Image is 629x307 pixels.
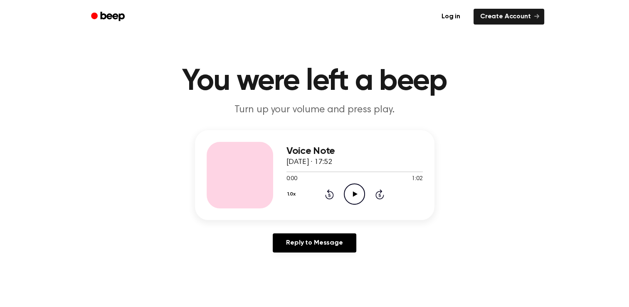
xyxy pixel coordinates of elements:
[286,187,299,201] button: 1.0x
[474,9,544,25] a: Create Account
[286,146,423,157] h3: Voice Note
[85,9,132,25] a: Beep
[286,175,297,183] span: 0:00
[433,7,469,26] a: Log in
[273,233,356,253] a: Reply to Message
[102,67,528,97] h1: You were left a beep
[412,175,422,183] span: 1:02
[286,158,332,166] span: [DATE] · 17:52
[155,103,474,117] p: Turn up your volume and press play.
